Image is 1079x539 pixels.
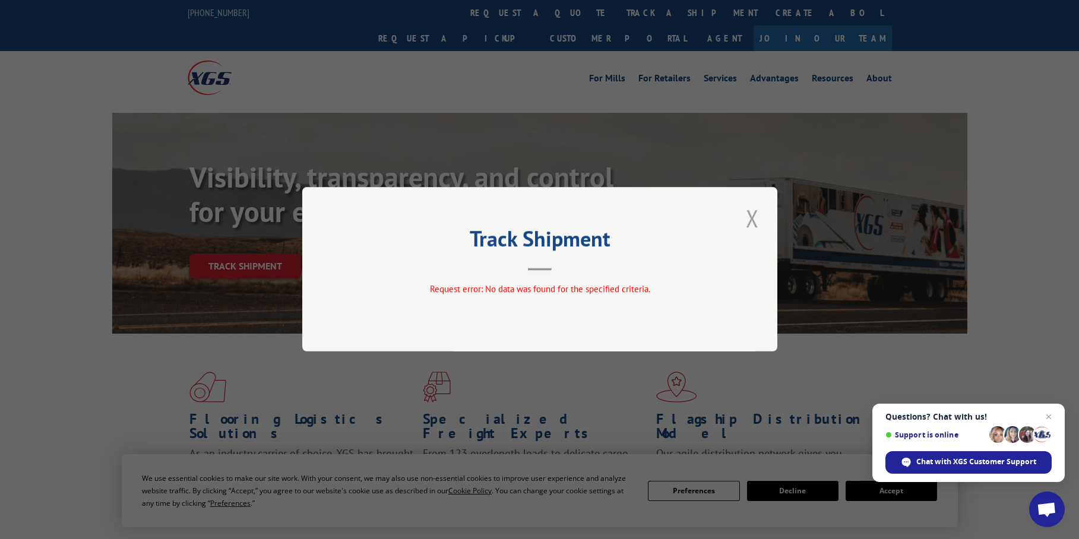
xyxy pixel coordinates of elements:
[742,202,762,234] button: Close modal
[1029,492,1065,527] a: Open chat
[885,412,1052,421] span: Questions? Chat with us!
[429,284,650,295] span: Request error: No data was found for the specified criteria.
[916,456,1036,467] span: Chat with XGS Customer Support
[362,230,718,253] h2: Track Shipment
[885,451,1052,474] span: Chat with XGS Customer Support
[885,430,985,439] span: Support is online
